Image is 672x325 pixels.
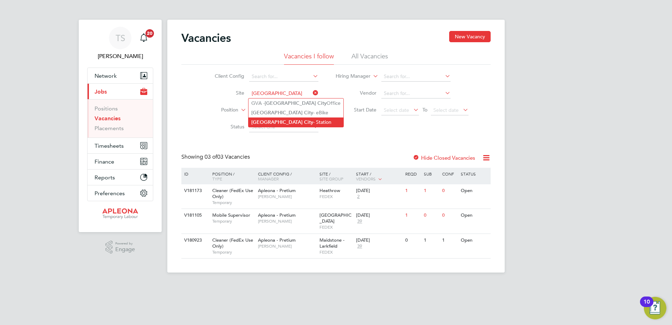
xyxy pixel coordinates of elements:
span: 39 [356,243,363,249]
span: Network [95,72,117,79]
div: 1 [422,184,440,197]
b: City [304,119,313,125]
div: 0 [422,209,440,222]
input: Search for... [381,89,451,98]
div: Open [459,209,490,222]
span: 03 of [205,153,217,160]
span: Vendors [356,176,376,181]
span: Select date [433,107,459,113]
li: Vacancies I follow [284,52,334,65]
b: [GEOGRAPHIC_DATA] [251,119,303,125]
div: V181105 [182,209,207,222]
label: Site [204,90,244,96]
div: 10 [644,302,650,311]
input: Search for... [249,72,318,82]
a: Positions [95,105,118,112]
div: V181173 [182,184,207,197]
div: ID [182,168,207,180]
span: Temporary [212,218,254,224]
span: Temporary [212,200,254,205]
b: City [304,110,313,116]
div: [DATE] [356,212,402,218]
img: apleona-logo-retina.png [102,208,138,219]
button: Network [88,68,153,83]
a: Go to home page [87,208,153,219]
a: Vacancies [95,115,121,122]
span: 20 [146,29,154,38]
b: City [317,100,327,106]
button: Preferences [88,185,153,201]
span: FEDEX [319,224,353,230]
span: Preferences [95,190,125,197]
span: Apleona - Pretium [258,237,296,243]
span: Maidstone - Larkfield [319,237,344,249]
div: Status [459,168,490,180]
span: Cleaner (FedEx Use Only) [212,187,253,199]
nav: Main navigation [79,20,162,232]
div: Position / [207,168,256,185]
span: Cleaner (FedEx Use Only) [212,237,253,249]
label: Hide Closed Vacancies [413,154,475,161]
div: [DATE] [356,237,402,243]
span: Heathrow [319,187,340,193]
div: Open [459,184,490,197]
span: 2 [356,194,361,200]
a: Powered byEngage [105,241,135,254]
div: Jobs [88,99,153,138]
button: Jobs [88,84,153,99]
span: [PERSON_NAME] [258,194,316,199]
span: Type [212,176,222,181]
div: 1 [422,234,440,247]
input: Search for... [249,89,318,98]
div: Reqd [403,168,422,180]
div: 1 [440,234,459,247]
label: Hiring Manager [330,73,370,80]
span: Engage [115,247,135,253]
span: Powered by [115,241,135,247]
span: Apleona - Pretium [258,187,296,193]
label: Position [198,107,238,114]
div: 0 [403,234,422,247]
label: Start Date [336,107,376,113]
span: [PERSON_NAME] [258,218,316,224]
span: 03 Vacancies [205,153,250,160]
input: Search for... [381,72,451,82]
a: Placements [95,125,124,132]
li: GVA - Office [248,98,343,108]
div: Showing [181,153,251,161]
a: 20 [137,27,151,49]
b: [GEOGRAPHIC_DATA] [265,100,316,106]
span: Apleona - Pretium [258,212,296,218]
span: [GEOGRAPHIC_DATA] [319,212,351,224]
li: All Vacancies [351,52,388,65]
div: Conf [440,168,459,180]
label: Vendor [336,90,376,96]
button: Reports [88,170,153,185]
div: Site / [318,168,355,185]
span: 39 [356,218,363,224]
div: [DATE] [356,188,402,194]
h2: Vacancies [181,31,231,45]
a: TS[PERSON_NAME] [87,27,153,60]
div: 1 [403,184,422,197]
button: New Vacancy [449,31,491,42]
b: [GEOGRAPHIC_DATA] [251,110,303,116]
div: Start / [354,168,403,185]
span: Manager [258,176,279,181]
span: FEDEX [319,194,353,199]
li: - Station [248,117,343,127]
div: V180923 [182,234,207,247]
div: Open [459,234,490,247]
span: TS [116,33,125,43]
button: Finance [88,154,153,169]
div: Sub [422,168,440,180]
span: Timesheets [95,142,124,149]
span: Temporary [212,249,254,255]
span: Jobs [95,88,107,95]
span: Mobile Supervisor [212,212,250,218]
label: Client Config [204,73,244,79]
span: Reports [95,174,115,181]
button: Open Resource Center, 10 new notifications [644,297,666,319]
span: To [420,105,429,114]
button: Timesheets [88,138,153,153]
